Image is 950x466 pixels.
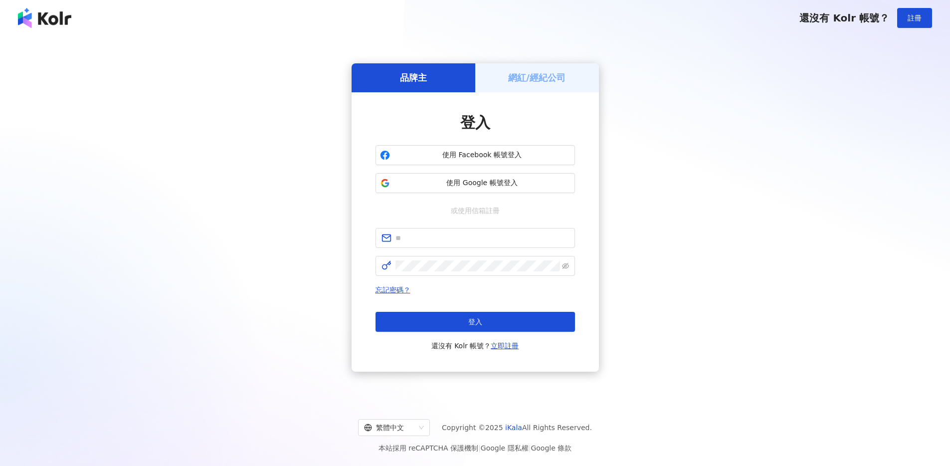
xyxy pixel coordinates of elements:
[442,422,592,434] span: Copyright © 2025 All Rights Reserved.
[431,340,519,352] span: 還沒有 Kolr 帳號？
[376,312,575,332] button: 登入
[508,71,566,84] h5: 網紅/經紀公司
[376,286,410,294] a: 忘記密碼？
[531,444,571,452] a: Google 條款
[376,173,575,193] button: 使用 Google 帳號登入
[460,114,490,131] span: 登入
[897,8,932,28] button: 註冊
[505,424,522,432] a: iKala
[364,420,415,436] div: 繁體中文
[562,262,569,269] span: eye-invisible
[394,150,570,160] span: 使用 Facebook 帳號登入
[394,178,570,188] span: 使用 Google 帳號登入
[799,12,889,24] span: 還沒有 Kolr 帳號？
[491,342,519,350] a: 立即註冊
[376,145,575,165] button: 使用 Facebook 帳號登入
[529,444,531,452] span: |
[468,318,482,326] span: 登入
[908,14,922,22] span: 註冊
[18,8,71,28] img: logo
[444,205,507,216] span: 或使用信箱註冊
[481,444,529,452] a: Google 隱私權
[379,442,571,454] span: 本站採用 reCAPTCHA 保護機制
[478,444,481,452] span: |
[400,71,427,84] h5: 品牌主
